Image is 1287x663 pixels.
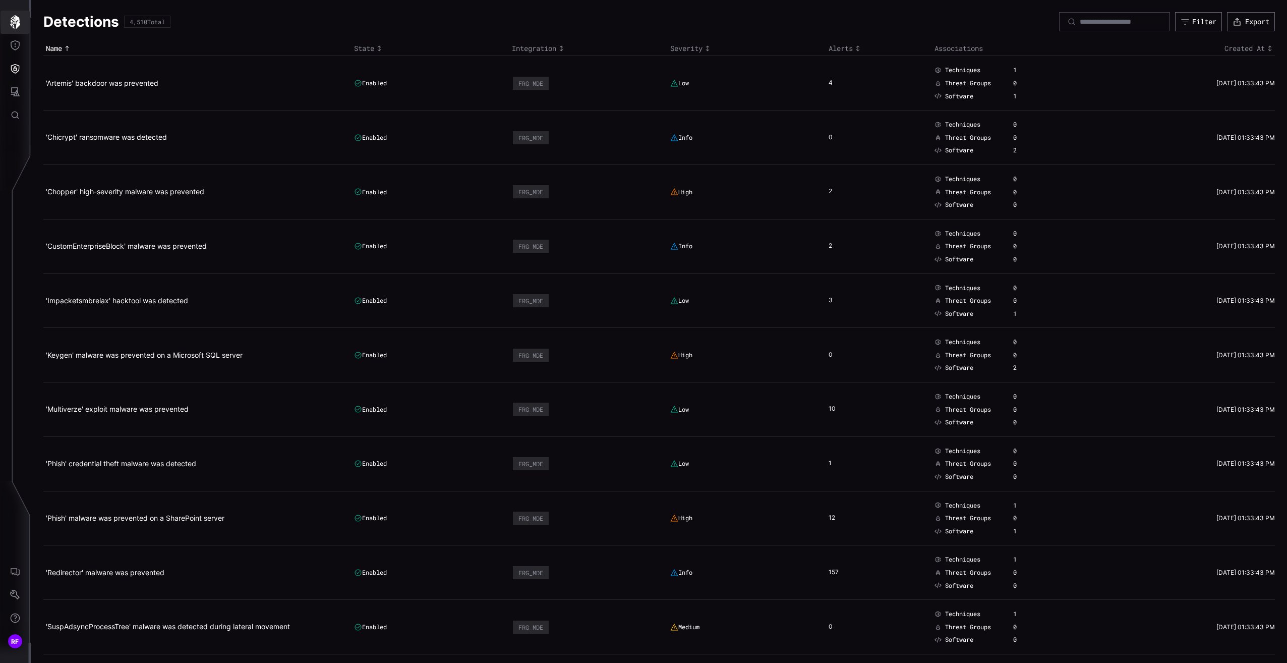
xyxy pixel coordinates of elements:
[1013,92,1045,100] div: 1
[1216,242,1275,250] time: [DATE] 01:33:43 PM
[670,242,692,250] div: Info
[945,134,991,142] span: Threat Groups
[1175,12,1222,31] button: Filter
[945,201,973,209] span: Software
[1013,527,1045,535] div: 1
[1013,134,1045,142] div: 0
[945,393,980,401] span: Techniques
[1013,502,1045,510] div: 1
[829,187,844,196] div: 2
[518,243,543,250] div: FRG_MDE
[46,187,204,196] a: 'Chopper' high-severity malware was prevented
[46,351,243,359] a: 'Keygen' malware was prevented on a Microsoft SQL server
[1216,297,1275,304] time: [DATE] 01:33:43 PM
[945,242,991,250] span: Threat Groups
[1013,473,1045,481] div: 0
[670,460,689,468] div: Low
[945,146,973,154] span: Software
[354,134,387,142] div: Enabled
[1216,460,1275,467] time: [DATE] 01:33:43 PM
[354,79,387,87] div: Enabled
[1013,338,1045,346] div: 0
[1013,623,1045,631] div: 0
[518,188,543,195] div: FRG_MDE
[1119,44,1275,53] div: Toggle sort direction
[1,630,30,653] button: RF
[1013,569,1045,577] div: 0
[354,188,387,196] div: Enabled
[1216,406,1275,413] time: [DATE] 01:33:43 PM
[354,44,507,53] div: Toggle sort direction
[829,459,844,468] div: 1
[1013,188,1045,196] div: 0
[1013,556,1045,564] div: 1
[829,405,844,414] div: 10
[945,79,991,87] span: Threat Groups
[945,418,973,426] span: Software
[354,460,387,468] div: Enabled
[829,79,844,88] div: 4
[518,460,543,467] div: FRG_MDE
[1192,17,1216,26] div: Filter
[518,569,543,576] div: FRG_MDE
[945,473,973,481] span: Software
[354,405,387,413] div: Enabled
[829,296,844,305] div: 3
[945,230,980,238] span: Techniques
[1013,201,1045,209] div: 0
[46,622,290,631] a: 'SuspAdsyncProcessTree' malware was detected during lateral movement
[1013,406,1045,414] div: 0
[46,296,188,305] a: 'Impacketsmbrelax' hacktool was detected
[518,515,543,522] div: FRG_MDE
[1013,636,1045,644] div: 0
[945,310,973,318] span: Software
[1216,188,1275,196] time: [DATE] 01:33:43 PM
[1013,460,1045,468] div: 0
[945,284,980,292] span: Techniques
[43,13,119,31] h1: Detections
[518,352,543,359] div: FRG_MDE
[670,79,689,87] div: Low
[1216,514,1275,522] time: [DATE] 01:33:43 PM
[945,460,991,468] span: Threat Groups
[670,623,699,631] div: Medium
[945,610,980,618] span: Techniques
[1013,351,1045,359] div: 0
[1216,351,1275,359] time: [DATE] 01:33:43 PM
[829,242,844,251] div: 2
[945,527,973,535] span: Software
[945,556,980,564] span: Techniques
[1013,242,1045,250] div: 0
[945,255,973,263] span: Software
[46,242,207,250] a: 'CustomEnterpriseBlock' malware was prevented
[11,636,19,647] span: RF
[1216,623,1275,631] time: [DATE] 01:33:43 PM
[518,406,543,413] div: FRG_MDE
[945,447,980,455] span: Techniques
[945,364,973,372] span: Software
[945,175,980,183] span: Techniques
[945,502,980,510] span: Techniques
[354,623,387,631] div: Enabled
[1013,66,1045,74] div: 1
[512,44,665,53] div: Toggle sort direction
[945,569,991,577] span: Threat Groups
[1013,514,1045,522] div: 0
[945,297,991,305] span: Threat Groups
[945,121,980,129] span: Techniques
[1013,297,1045,305] div: 0
[1013,310,1045,318] div: 1
[945,188,991,196] span: Threat Groups
[945,582,973,590] span: Software
[1013,418,1045,426] div: 0
[46,514,224,522] a: 'Phish' malware was prevented on a SharePoint server
[945,406,991,414] span: Threat Groups
[1013,447,1045,455] div: 0
[354,242,387,250] div: Enabled
[1013,146,1045,154] div: 2
[518,624,543,631] div: FRG_MDE
[130,19,165,25] div: 4,510 Total
[670,297,689,305] div: Low
[354,569,387,577] div: Enabled
[945,351,991,359] span: Threat Groups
